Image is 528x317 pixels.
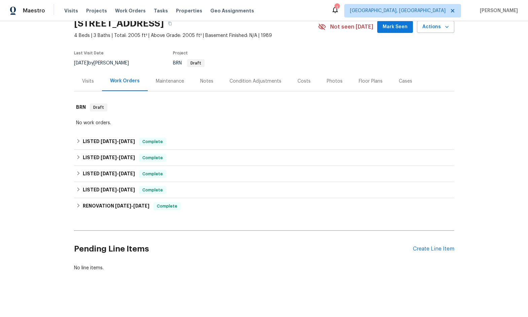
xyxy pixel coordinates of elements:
span: - [115,203,149,208]
div: Condition Adjustments [230,78,281,85]
h2: [STREET_ADDRESS] [74,20,164,27]
div: LISTED [DATE]-[DATE]Complete [74,166,454,182]
span: [DATE] [101,187,117,192]
span: [DATE] [119,171,135,176]
div: 1 [335,4,339,11]
h6: LISTED [83,186,135,194]
div: Visits [82,78,94,85]
div: Costs [297,78,311,85]
span: Not seen [DATE] [330,24,373,30]
div: Floor Plans [359,78,383,85]
button: Copy Address [164,17,176,30]
span: [DATE] [101,171,117,176]
span: Complete [140,138,166,145]
div: BRN Draft [74,97,454,118]
div: LISTED [DATE]-[DATE]Complete [74,150,454,166]
div: LISTED [DATE]-[DATE]Complete [74,134,454,150]
span: BRN [173,61,205,65]
div: Work Orders [110,78,140,84]
span: [DATE] [101,155,117,160]
span: [DATE] [133,203,149,208]
span: Draft [188,61,204,65]
div: Photos [327,78,343,85]
span: Tasks [154,8,168,13]
div: No line items. [74,265,454,271]
div: No work orders. [76,120,452,126]
span: - [101,155,135,160]
span: Complete [140,187,166,193]
span: Last Visit Date [74,51,104,55]
h6: LISTED [83,138,135,146]
span: Geo Assignments [210,7,254,14]
span: Actions [422,23,449,31]
h6: LISTED [83,170,135,178]
h6: LISTED [83,154,135,162]
div: Cases [399,78,412,85]
h6: BRN [76,103,86,111]
span: - [101,171,135,176]
span: Draft [91,104,107,111]
span: [DATE] [74,61,88,65]
div: Create Line Item [413,246,454,252]
h6: RENOVATION [83,202,149,210]
div: by [PERSON_NAME] [74,59,137,67]
span: [DATE] [119,139,135,144]
span: - [101,139,135,144]
span: 4 Beds | 3 Baths | Total: 2005 ft² | Above Grade: 2005 ft² | Basement Finished: N/A | 1989 [74,32,318,39]
span: Maestro [23,7,45,14]
span: [DATE] [101,139,117,144]
button: Actions [417,21,454,33]
div: LISTED [DATE]-[DATE]Complete [74,182,454,198]
span: Visits [64,7,78,14]
span: [PERSON_NAME] [477,7,518,14]
span: Properties [176,7,202,14]
span: [DATE] [119,155,135,160]
h2: Pending Line Items [74,233,413,265]
span: [GEOGRAPHIC_DATA], [GEOGRAPHIC_DATA] [350,7,446,14]
span: Complete [154,203,180,210]
span: - [101,187,135,192]
span: [DATE] [115,203,131,208]
button: Mark Seen [377,21,413,33]
div: Maintenance [156,78,184,85]
div: RENOVATION [DATE]-[DATE]Complete [74,198,454,214]
div: Notes [200,78,213,85]
span: Complete [140,171,166,177]
span: Projects [86,7,107,14]
span: Project [173,51,188,55]
span: Complete [140,154,166,161]
span: [DATE] [119,187,135,192]
span: Work Orders [115,7,146,14]
span: Mark Seen [383,23,408,31]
